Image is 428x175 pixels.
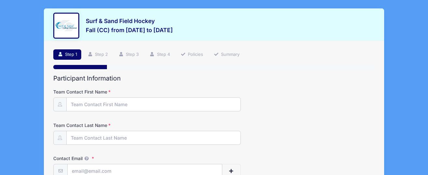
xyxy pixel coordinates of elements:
[53,89,161,95] label: Team Contact First Name
[83,49,112,60] a: Step 2
[53,49,81,60] a: Step 1
[53,122,161,129] label: Team Contact Last Name
[86,18,173,24] h3: Surf & Sand Field Hockey
[176,49,207,60] a: Policies
[53,75,375,82] h2: Participant Information
[209,49,244,60] a: Summary
[66,131,241,145] input: Team Contact Last Name
[53,155,161,162] label: Contact Email
[114,49,143,60] a: Step 3
[86,27,173,33] h3: Fall (CC) from [DATE] to [DATE]
[145,49,174,60] a: Step 4
[66,97,241,111] input: Team Contact First Name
